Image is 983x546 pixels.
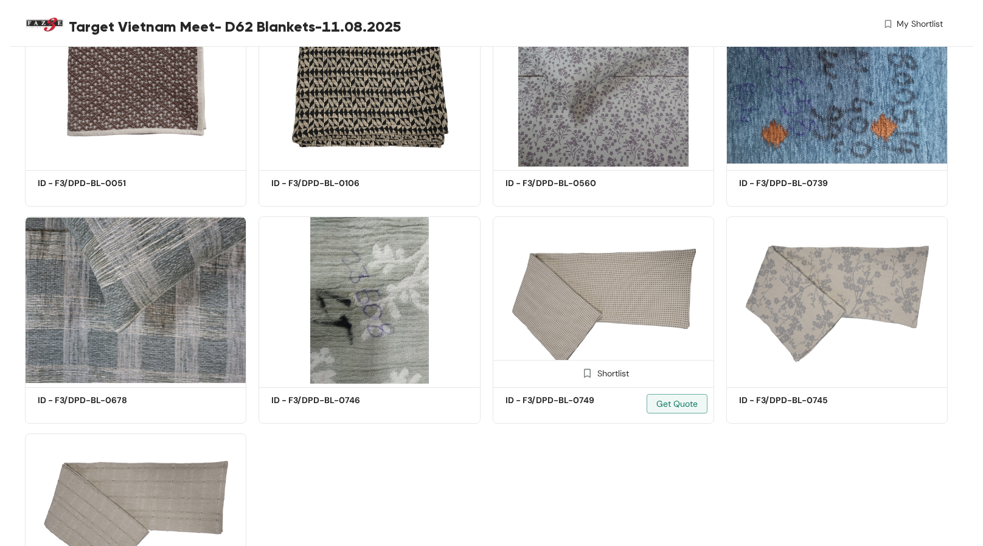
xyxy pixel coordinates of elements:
[656,397,698,410] span: Get Quote
[883,18,894,30] img: wishlist
[897,18,943,30] span: My Shortlist
[505,177,609,190] h5: ID - F3/DPD-BL-0560
[69,16,401,38] span: Target Vietnam Meet- D62 Blankets-11.08.2025
[259,216,480,384] img: 924bddbf-8f27-4255-a827-312747dc49b1
[25,216,246,384] img: 55a774f8-5a0f-4229-9bbd-89f5cac7c8a9
[38,177,141,190] h5: ID - F3/DPD-BL-0051
[38,394,141,407] h5: ID - F3/DPD-BL-0678
[726,216,948,384] img: eb3c7009-e0f8-49b7-8bea-fe6ceacb5085
[25,5,64,44] img: Buyer Portal
[582,367,593,379] img: Shortlist
[493,216,714,384] img: 325984bb-b07c-490d-81f3-0af39dfd1696
[578,367,629,378] div: Shortlist
[739,177,842,190] h5: ID - F3/DPD-BL-0739
[739,394,842,407] h5: ID - F3/DPD-BL-0745
[271,394,375,407] h5: ID - F3/DPD-BL-0746
[505,394,609,407] h5: ID - F3/DPD-BL-0749
[271,177,375,190] h5: ID - F3/DPD-BL-0106
[647,394,707,413] button: Get Quote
